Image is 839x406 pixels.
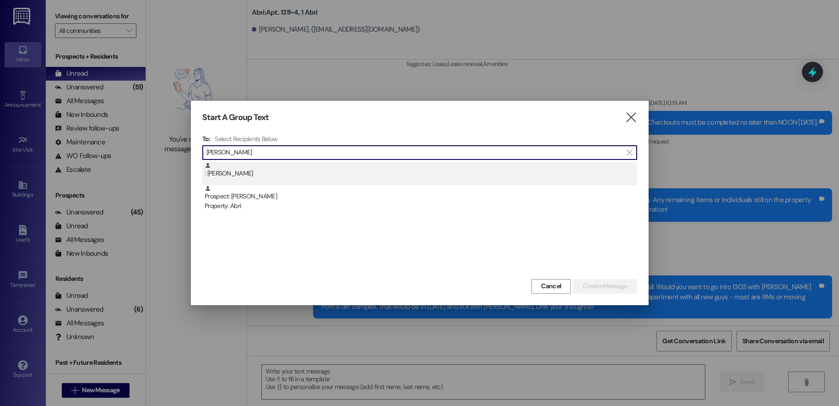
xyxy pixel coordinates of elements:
[215,135,277,143] h4: Select Recipients Below
[583,281,627,291] span: Create Message
[202,135,211,143] h3: To:
[541,281,561,291] span: Cancel
[205,162,637,178] div: : [PERSON_NAME]
[205,185,637,211] div: Prospect: [PERSON_NAME]
[202,185,637,208] div: Prospect: [PERSON_NAME]Property: Abri
[622,146,637,159] button: Clear text
[573,279,637,294] button: Create Message
[206,146,622,159] input: Search for any contact or apartment
[627,149,632,156] i: 
[625,113,637,122] i: 
[202,112,269,123] h3: Start A Group Text
[205,201,637,211] div: Property: Abri
[202,162,637,185] div: : [PERSON_NAME]
[531,279,571,294] button: Cancel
